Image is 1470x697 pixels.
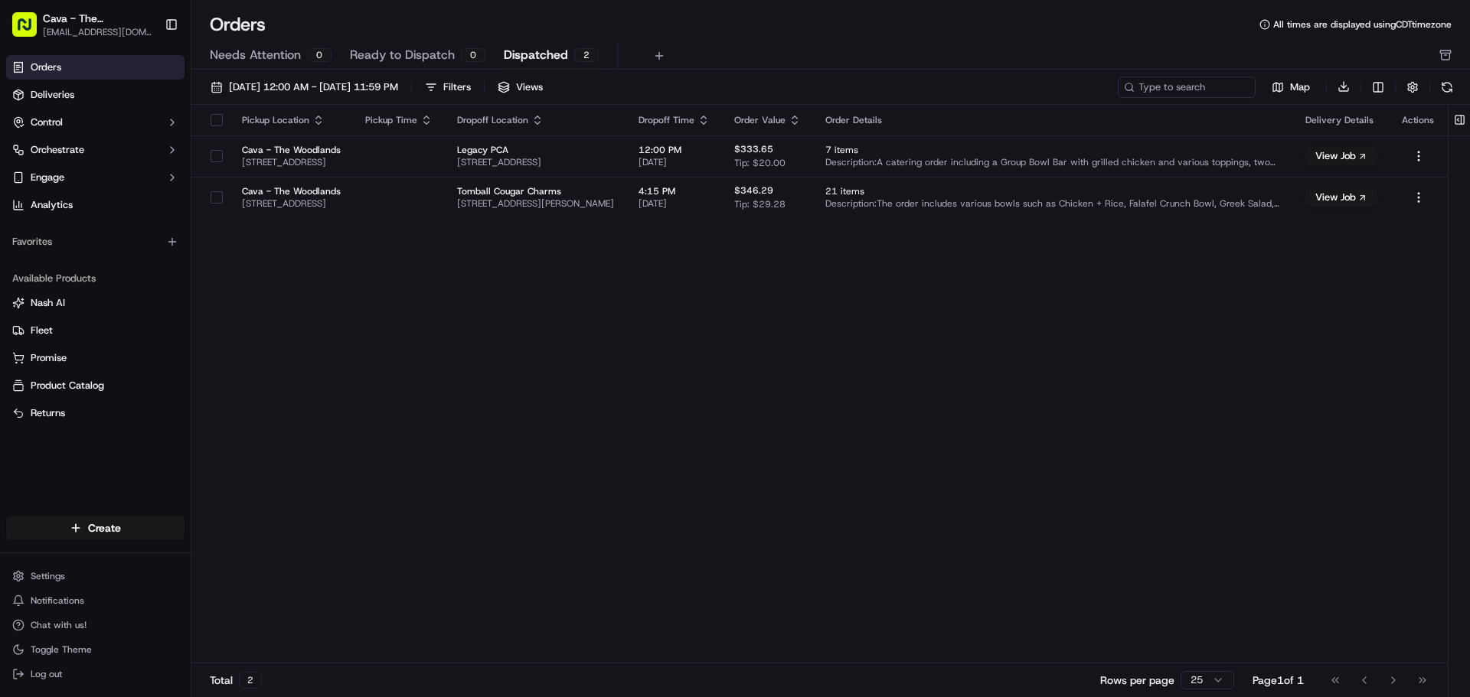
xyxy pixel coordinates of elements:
[145,342,246,357] span: API Documentation
[491,77,550,98] button: Views
[152,379,185,391] span: Pylon
[1305,188,1377,207] button: View Job
[1305,150,1377,162] a: View Job
[1253,673,1304,688] div: Page 1 of 1
[47,278,163,291] span: Wisdom [PERSON_NAME]
[1100,673,1174,688] p: Rows per page
[825,144,1281,156] span: 7 items
[69,146,251,161] div: Start new chat
[31,296,65,310] span: Nash AI
[175,278,206,291] span: [DATE]
[43,11,152,26] button: Cava - The Woodlands
[6,614,185,636] button: Chat with us!
[639,114,710,126] div: Dropoff Time
[6,165,185,190] button: Engage
[12,406,178,420] a: Returns
[108,379,185,391] a: Powered byPylon
[31,351,67,365] span: Promise
[239,672,262,689] div: 2
[6,55,185,80] a: Orders
[639,156,710,168] span: [DATE]
[31,406,65,420] span: Returns
[6,6,158,43] button: Cava - The Woodlands[EMAIL_ADDRESS][DOMAIN_NAME]
[734,114,801,126] div: Order Value
[6,266,185,291] div: Available Products
[129,237,161,249] span: [DATE]
[15,264,40,294] img: Wisdom Oko
[639,144,710,156] span: 12:00 PM
[1436,77,1458,98] button: Refresh
[461,48,485,62] div: 0
[1305,114,1377,126] div: Delivery Details
[734,157,786,169] span: Tip: $20.00
[31,594,84,607] span: Notifications
[210,12,266,37] h1: Orders
[69,161,211,174] div: We're available if you need us!
[6,639,185,660] button: Toggle Theme
[457,197,614,210] span: [STREET_ADDRESS][PERSON_NAME]
[31,619,87,631] span: Chat with us!
[1118,77,1256,98] input: Type to search
[6,83,185,107] a: Deliveries
[15,223,40,247] img: The Woodlands
[6,663,185,685] button: Log out
[31,60,61,74] span: Orders
[825,197,1281,210] span: Description: The order includes various bowls such as Chicken + Rice, Falafel Crunch Bowl, Greek ...
[516,80,543,94] span: Views
[12,296,178,310] a: Nash AI
[12,379,178,392] a: Product Catalog
[418,77,478,98] button: Filters
[242,144,341,156] span: Cava - The Woodlands
[9,336,123,363] a: 📗Knowledge Base
[31,570,65,582] span: Settings
[40,99,276,115] input: Got a question? Start typing here...
[6,590,185,611] button: Notifications
[1273,18,1452,31] span: All times are displayed using CDT timezone
[734,143,773,155] span: $333.65
[43,26,152,38] button: [EMAIL_ADDRESS][DOMAIN_NAME]
[825,114,1281,126] div: Order Details
[365,114,433,126] div: Pickup Time
[6,373,185,398] button: Product Catalog
[242,114,341,126] div: Pickup Location
[457,156,614,168] span: [STREET_ADDRESS]
[6,110,185,135] button: Control
[31,171,64,184] span: Engage
[15,15,46,46] img: Nash
[121,237,126,249] span: •
[31,143,84,157] span: Orchestrate
[6,516,185,540] button: Create
[204,77,405,98] button: [DATE] 12:00 AM - [DATE] 11:59 PM
[504,46,568,64] span: Dispatched
[15,146,43,174] img: 1736555255976-a54dd68f-1ca7-489b-9aae-adbdc363a1c4
[6,565,185,587] button: Settings
[260,151,279,169] button: Start new chat
[12,324,178,337] a: Fleet
[210,46,301,64] span: Needs Attention
[6,291,185,315] button: Nash AI
[31,668,62,680] span: Log out
[1290,80,1310,94] span: Map
[15,61,279,86] p: Welcome 👋
[237,196,279,214] button: See all
[166,278,171,291] span: •
[6,138,185,162] button: Orchestrate
[825,156,1281,168] span: Description: A catering order including a Group Bowl Bar with grilled chicken and various topping...
[31,279,43,292] img: 1736555255976-a54dd68f-1ca7-489b-9aae-adbdc363a1c4
[734,184,773,197] span: $346.29
[307,48,332,62] div: 0
[825,185,1281,197] span: 21 items
[639,197,710,210] span: [DATE]
[12,351,178,365] a: Promise
[242,156,341,168] span: [STREET_ADDRESS]
[350,46,455,64] span: Ready to Dispatch
[1262,78,1320,96] button: Map
[6,346,185,370] button: Promise
[31,342,117,357] span: Knowledge Base
[31,643,92,656] span: Toggle Theme
[15,199,103,211] div: Past conversations
[6,230,185,254] div: Favorites
[443,80,471,94] div: Filters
